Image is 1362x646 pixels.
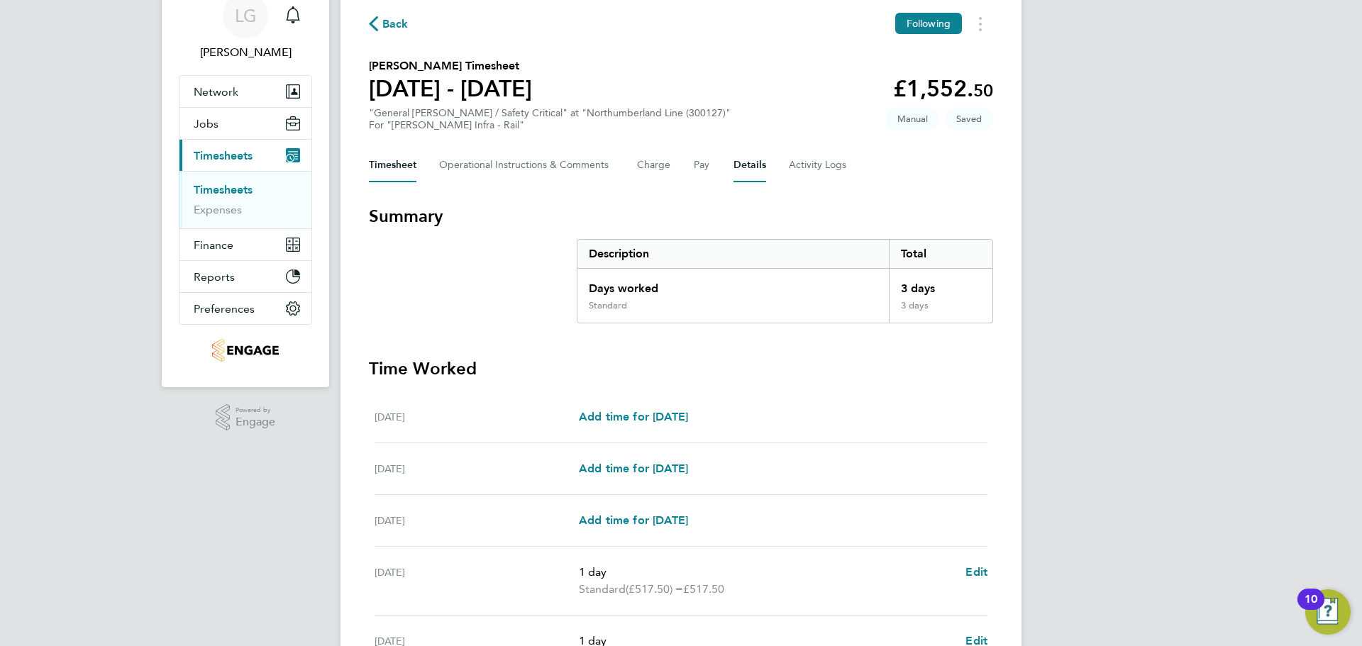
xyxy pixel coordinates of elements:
[179,76,311,107] button: Network
[179,293,311,324] button: Preferences
[179,140,311,171] button: Timesheets
[577,240,889,268] div: Description
[194,85,238,99] span: Network
[579,408,688,425] a: Add time for [DATE]
[236,416,275,428] span: Engage
[589,300,627,311] div: Standard
[886,107,939,130] span: This timesheet was manually created.
[907,17,951,30] span: Following
[789,148,848,182] button: Activity Logs
[179,339,312,362] a: Go to home page
[194,183,253,196] a: Timesheets
[889,300,992,323] div: 3 days
[579,564,954,581] p: 1 day
[733,148,766,182] button: Details
[369,57,532,74] h2: [PERSON_NAME] Timesheet
[1305,599,1317,618] div: 10
[694,148,711,182] button: Pay
[375,408,579,425] div: [DATE]
[375,564,579,598] div: [DATE]
[236,404,275,416] span: Powered by
[968,13,993,35] button: Timesheets Menu
[179,44,312,61] span: Lee Garrity
[369,205,993,228] h3: Summary
[179,108,311,139] button: Jobs
[889,269,992,300] div: 3 days
[369,119,731,131] div: For "[PERSON_NAME] Infra - Rail"
[579,462,688,475] span: Add time for [DATE]
[577,269,889,300] div: Days worked
[683,582,724,596] span: £517.50
[579,581,626,598] span: Standard
[194,203,242,216] a: Expenses
[179,229,311,260] button: Finance
[375,512,579,529] div: [DATE]
[1305,589,1351,635] button: Open Resource Center, 10 new notifications
[637,148,671,182] button: Charge
[965,565,987,579] span: Edit
[626,582,683,596] span: (£517.50) =
[579,410,688,423] span: Add time for [DATE]
[194,117,218,130] span: Jobs
[382,16,409,33] span: Back
[965,564,987,581] a: Edit
[216,404,276,431] a: Powered byEngage
[895,13,962,34] button: Following
[369,15,409,33] button: Back
[369,74,532,103] h1: [DATE] - [DATE]
[439,148,614,182] button: Operational Instructions & Comments
[893,75,993,102] app-decimal: £1,552.
[179,171,311,228] div: Timesheets
[194,238,233,252] span: Finance
[577,239,993,323] div: Summary
[369,357,993,380] h3: Time Worked
[194,149,253,162] span: Timesheets
[369,148,416,182] button: Timesheet
[973,80,993,101] span: 50
[212,339,278,362] img: tribuildsolutions-logo-retina.png
[375,460,579,477] div: [DATE]
[889,240,992,268] div: Total
[194,270,235,284] span: Reports
[194,302,255,316] span: Preferences
[579,513,688,527] span: Add time for [DATE]
[235,6,257,25] span: LG
[945,107,993,130] span: This timesheet is Saved.
[579,460,688,477] a: Add time for [DATE]
[579,512,688,529] a: Add time for [DATE]
[179,261,311,292] button: Reports
[369,107,731,131] div: "General [PERSON_NAME] / Safety Critical" at "Northumberland Line (300127)"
